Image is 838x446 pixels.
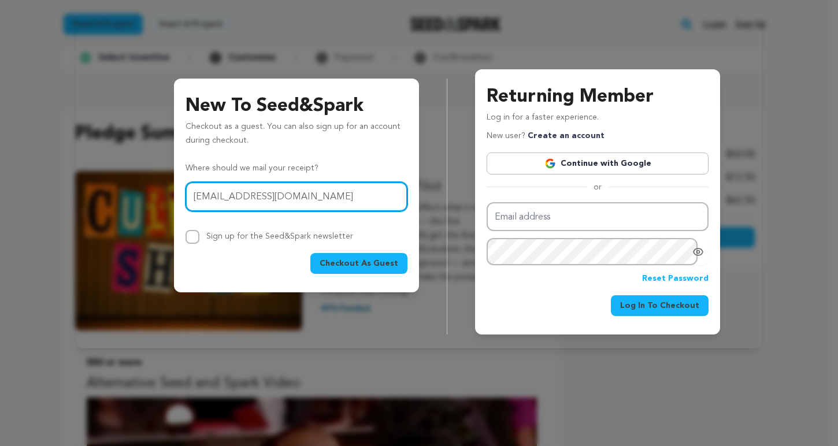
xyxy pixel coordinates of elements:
[611,295,709,316] button: Log In To Checkout
[692,246,704,258] a: Show password as plain text. Warning: this will display your password on the screen.
[642,272,709,286] a: Reset Password
[544,158,556,169] img: Google logo
[206,232,353,240] label: Sign up for the Seed&Spark newsletter
[487,202,709,232] input: Email address
[186,92,407,120] h3: New To Seed&Spark
[186,162,407,176] p: Where should we mail your receipt?
[487,153,709,174] a: Continue with Google
[487,129,605,143] p: New user?
[487,83,709,111] h3: Returning Member
[528,132,605,140] a: Create an account
[320,258,398,269] span: Checkout As Guest
[487,111,709,129] p: Log in for a faster experience.
[310,253,407,274] button: Checkout As Guest
[587,181,609,193] span: or
[186,120,407,153] p: Checkout as a guest. You can also sign up for an account during checkout.
[620,300,699,311] span: Log In To Checkout
[186,182,407,211] input: Email address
